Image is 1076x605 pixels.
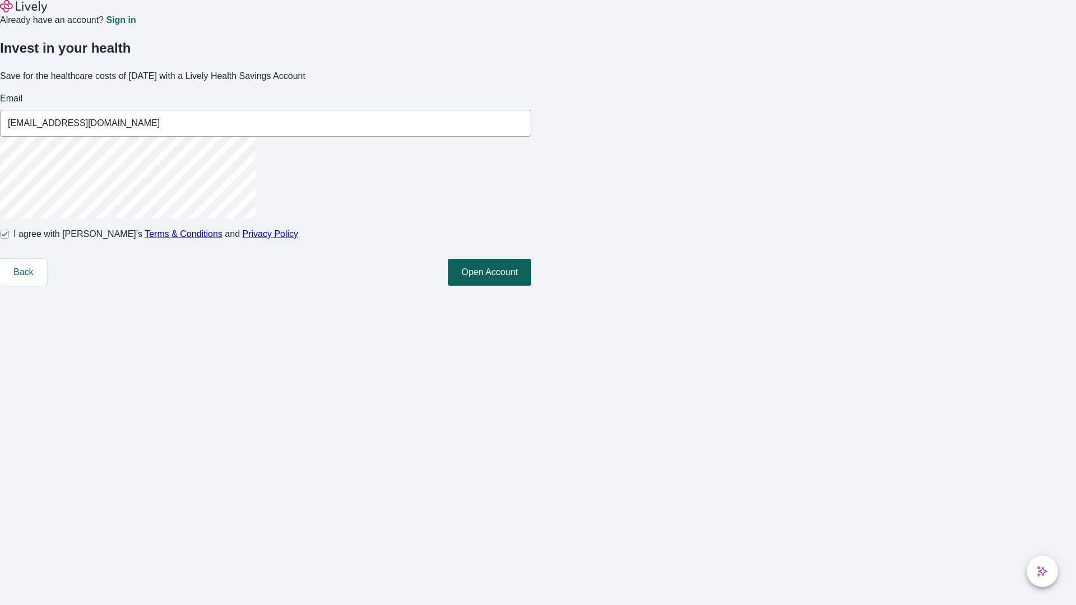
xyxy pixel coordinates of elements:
a: Privacy Policy [243,229,299,239]
a: Sign in [106,16,136,25]
span: I agree with [PERSON_NAME]’s and [13,227,298,241]
svg: Lively AI Assistant [1037,566,1048,577]
a: Terms & Conditions [145,229,222,239]
button: chat [1027,556,1058,587]
button: Open Account [448,259,531,286]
